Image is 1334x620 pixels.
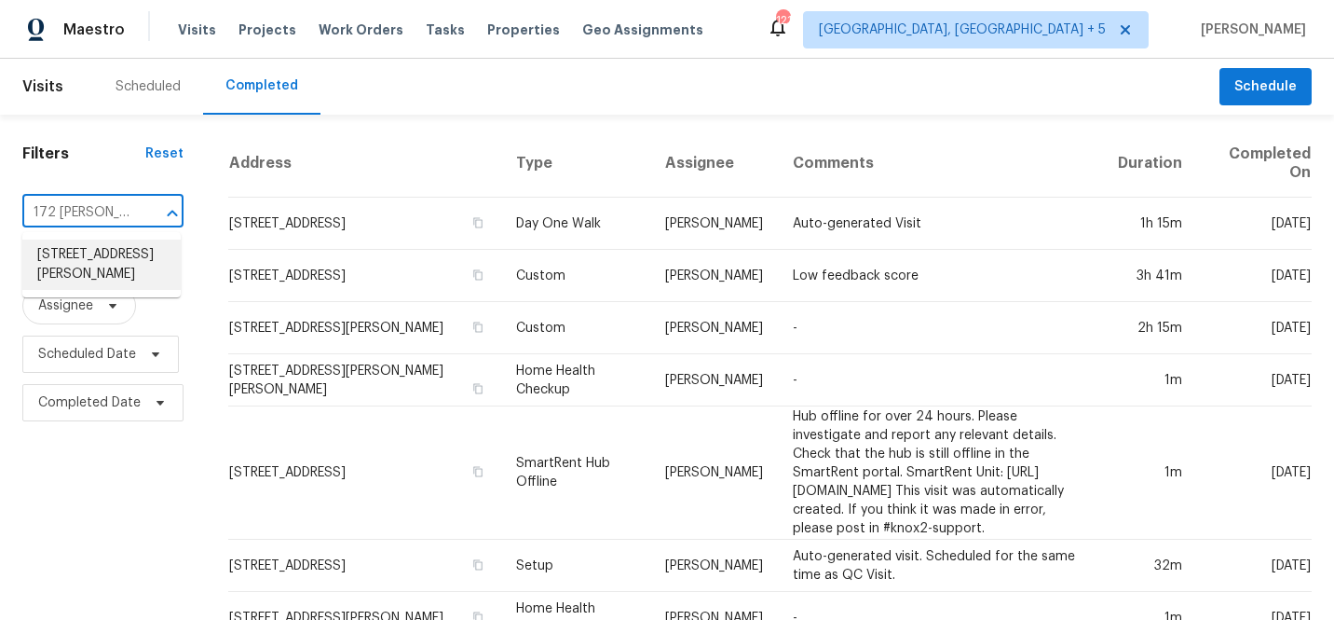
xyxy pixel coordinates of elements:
th: Comments [778,130,1103,198]
td: 1m [1103,354,1197,406]
td: [STREET_ADDRESS][PERSON_NAME][PERSON_NAME] [228,354,501,406]
td: [PERSON_NAME] [650,250,778,302]
span: Visits [22,66,63,107]
input: Search for an address... [22,199,131,227]
div: Reset [145,145,184,163]
td: [PERSON_NAME] [650,354,778,406]
span: Work Orders [319,21,403,39]
button: Copy Address [470,267,486,283]
td: [PERSON_NAME] [650,198,778,250]
td: Setup [501,540,650,592]
td: [PERSON_NAME] [650,302,778,354]
button: Copy Address [470,463,486,480]
div: Scheduled [116,77,181,96]
span: [GEOGRAPHIC_DATA], [GEOGRAPHIC_DATA] + 5 [819,21,1106,39]
td: [STREET_ADDRESS] [228,540,501,592]
button: Close [159,200,185,227]
th: Assignee [650,130,778,198]
td: 1m [1103,406,1197,540]
td: [DATE] [1197,406,1312,540]
td: SmartRent Hub Offline [501,406,650,540]
span: Tasks [426,23,465,36]
th: Duration [1103,130,1197,198]
td: 1h 15m [1103,198,1197,250]
div: Completed [225,76,298,95]
td: Hub offline for over 24 hours. Please investigate and report any relevant details. Check that the... [778,406,1103,540]
span: Assignee [38,296,93,315]
span: Geo Assignments [582,21,703,39]
span: Properties [487,21,560,39]
td: [PERSON_NAME] [650,540,778,592]
button: Copy Address [470,319,486,336]
td: Low feedback score [778,250,1103,302]
td: [STREET_ADDRESS] [228,406,501,540]
td: [DATE] [1197,302,1312,354]
span: Schedule [1234,76,1297,99]
button: Schedule [1219,68,1312,106]
span: Completed Date [38,393,141,412]
td: Custom [501,250,650,302]
td: [STREET_ADDRESS] [228,198,501,250]
button: Copy Address [470,214,486,231]
td: 32m [1103,540,1197,592]
span: Scheduled Date [38,345,136,364]
div: 121 [776,11,789,30]
th: Address [228,130,501,198]
td: [DATE] [1197,198,1312,250]
td: [DATE] [1197,354,1312,406]
td: Custom [501,302,650,354]
td: Auto-generated visit. Scheduled for the same time as QC Visit. [778,540,1103,592]
td: [PERSON_NAME] [650,406,778,540]
button: Copy Address [470,557,486,573]
td: [DATE] [1197,540,1312,592]
h1: Filters [22,145,145,163]
td: Day One Walk [501,198,650,250]
th: Type [501,130,650,198]
span: Maestro [63,21,125,39]
td: Home Health Checkup [501,354,650,406]
button: Copy Address [470,380,486,397]
span: Visits [178,21,216,39]
td: [STREET_ADDRESS] [228,250,501,302]
td: 3h 41m [1103,250,1197,302]
li: [STREET_ADDRESS][PERSON_NAME] [22,240,181,290]
span: Projects [238,21,296,39]
th: Completed On [1197,130,1312,198]
td: Auto-generated Visit [778,198,1103,250]
td: [STREET_ADDRESS][PERSON_NAME] [228,302,501,354]
td: [DATE] [1197,250,1312,302]
td: 2h 15m [1103,302,1197,354]
td: - [778,354,1103,406]
span: [PERSON_NAME] [1193,21,1306,39]
td: - [778,302,1103,354]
